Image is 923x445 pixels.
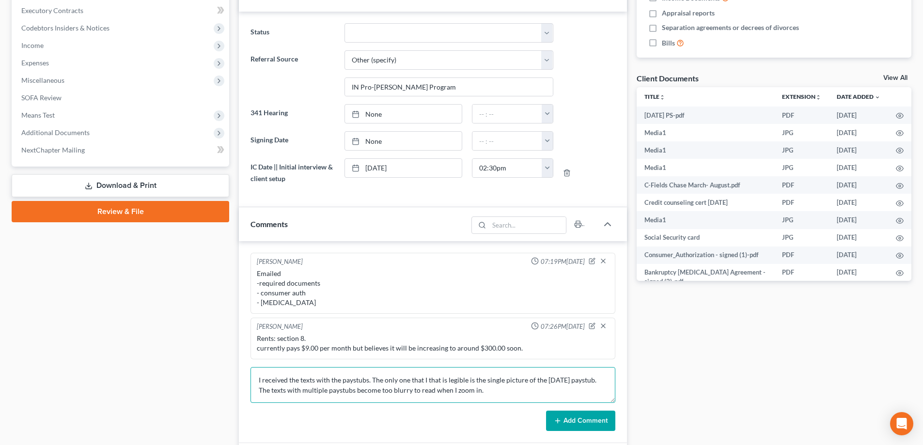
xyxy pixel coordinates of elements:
a: Date Added expand_more [837,93,880,100]
td: PDF [774,194,829,211]
span: Bills [662,38,675,48]
div: [PERSON_NAME] [257,322,303,332]
div: [PERSON_NAME] [257,257,303,267]
span: Additional Documents [21,128,90,137]
span: Income [21,41,44,49]
label: Status [246,23,339,43]
td: Media1 [637,211,774,229]
td: PDF [774,246,829,264]
label: IC Date || Initial interview & client setup [246,158,339,187]
input: -- : -- [472,132,542,150]
i: expand_more [875,94,880,100]
input: -- : -- [472,159,542,177]
span: Miscellaneous [21,76,64,84]
td: Media1 [637,124,774,141]
a: [DATE] [345,159,462,177]
span: 07:26PM[DATE] [541,322,585,331]
span: NextChapter Mailing [21,146,85,154]
td: JPG [774,141,829,159]
td: JPG [774,159,829,176]
a: NextChapter Mailing [14,141,229,159]
td: [DATE] [829,159,888,176]
input: Other Referral Source [345,78,553,96]
a: View All [883,75,907,81]
span: Appraisal reports [662,8,715,18]
td: Media1 [637,159,774,176]
td: [DATE] [829,211,888,229]
button: Add Comment [546,411,615,431]
a: Titleunfold_more [644,93,665,100]
i: unfold_more [815,94,821,100]
input: Search... [489,217,566,233]
input: -- : -- [472,105,542,123]
a: Review & File [12,201,229,222]
label: Signing Date [246,131,339,151]
td: PDF [774,107,829,124]
label: Referral Source [246,50,339,97]
a: Extensionunfold_more [782,93,821,100]
td: [DATE] [829,229,888,246]
div: Open Intercom Messenger [890,412,913,435]
td: Consumer_Authorization - signed (1)-pdf [637,246,774,264]
a: None [345,105,462,123]
a: SOFA Review [14,89,229,107]
td: Bankruptcy [MEDICAL_DATA] Agreement - signed (2)-pdf [637,264,774,291]
td: [DATE] [829,107,888,124]
td: [DATE] [829,264,888,291]
td: [DATE] PS-pdf [637,107,774,124]
span: Codebtors Insiders & Notices [21,24,110,32]
span: SOFA Review [21,93,62,102]
td: [DATE] [829,141,888,159]
td: Credit counseling cert [DATE] [637,194,774,211]
i: unfold_more [659,94,665,100]
td: [DATE] [829,246,888,264]
span: Separation agreements or decrees of divorces [662,23,799,32]
div: Emailed -required documents - consumer auth - [MEDICAL_DATA] [257,269,609,307]
span: Means Test [21,111,55,119]
a: None [345,132,462,150]
td: [DATE] [829,194,888,211]
td: [DATE] [829,124,888,141]
td: PDF [774,264,829,291]
td: Social Security card [637,229,774,246]
td: [DATE] [829,176,888,194]
td: Media1 [637,141,774,159]
td: JPG [774,124,829,141]
td: PDF [774,176,829,194]
span: Expenses [21,59,49,67]
span: 07:19PM[DATE] [541,257,585,266]
div: Rents: section 8. currently pays $9.00 per month but believes it will be increasing to around $30... [257,334,609,353]
span: Executory Contracts [21,6,83,15]
div: Client Documents [637,73,699,83]
td: JPG [774,229,829,246]
a: Download & Print [12,174,229,197]
td: JPG [774,211,829,229]
label: 341 Hearing [246,104,339,123]
a: Executory Contracts [14,2,229,19]
td: C-Fields Chase March- August.pdf [637,176,774,194]
span: Comments [250,219,288,229]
